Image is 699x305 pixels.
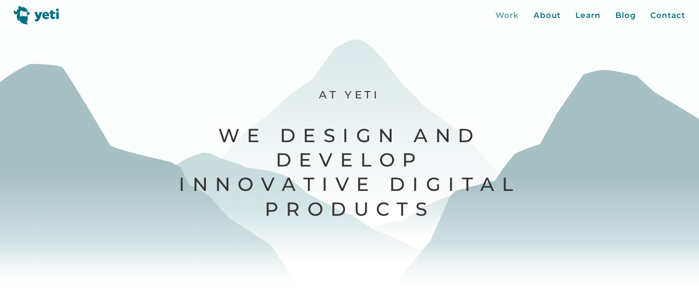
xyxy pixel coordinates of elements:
p: At Yeti [177,88,521,102]
a: Learn [575,10,601,22]
a: Blog [615,10,636,22]
a: Contact [650,10,685,22]
span: n [193,172,215,196]
a: About [534,10,561,22]
img: Yeti logo [14,6,59,24]
span: l [502,172,520,196]
a: Work [495,10,519,22]
span: I [179,172,192,196]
